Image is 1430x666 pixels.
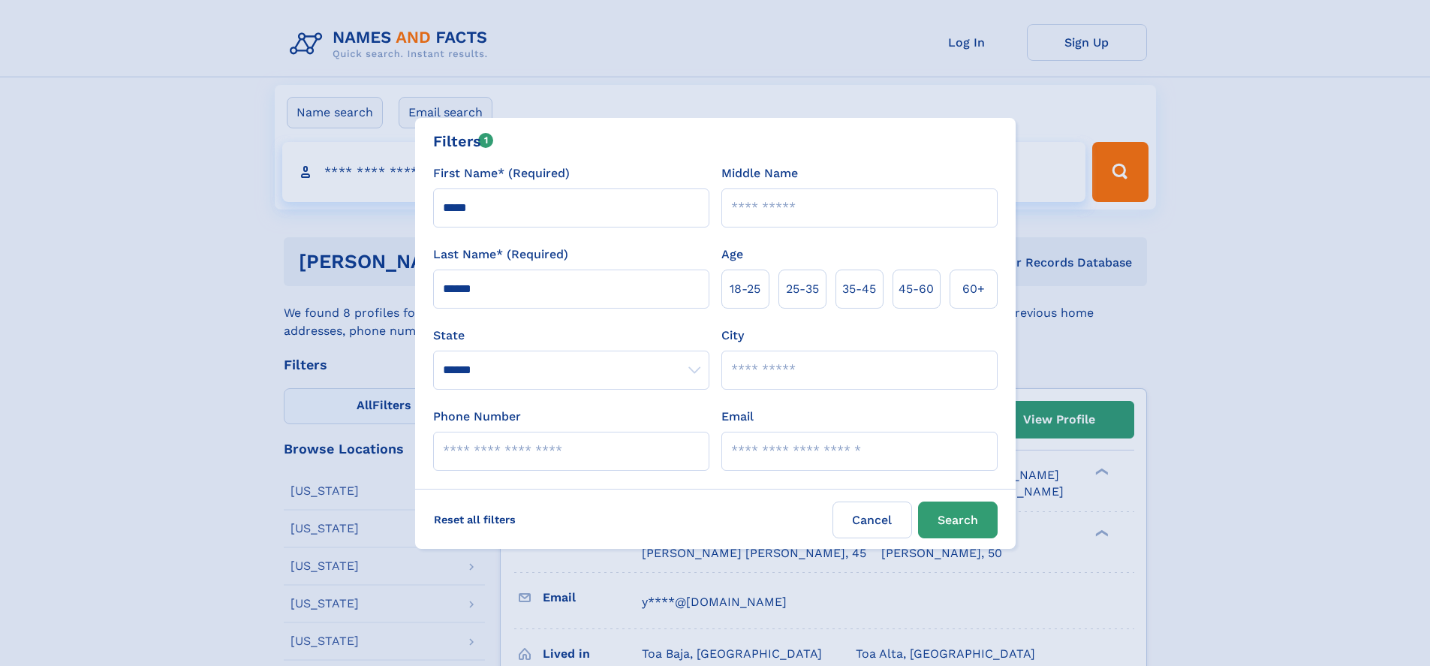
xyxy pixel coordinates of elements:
[433,246,568,264] label: Last Name* (Required)
[433,164,570,182] label: First Name* (Required)
[424,502,525,538] label: Reset all filters
[918,502,998,538] button: Search
[433,130,494,152] div: Filters
[730,280,760,298] span: 18‑25
[899,280,934,298] span: 45‑60
[721,164,798,182] label: Middle Name
[433,408,521,426] label: Phone Number
[721,327,744,345] label: City
[721,246,743,264] label: Age
[433,327,709,345] label: State
[962,280,985,298] span: 60+
[842,280,876,298] span: 35‑45
[786,280,819,298] span: 25‑35
[721,408,754,426] label: Email
[832,502,912,538] label: Cancel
